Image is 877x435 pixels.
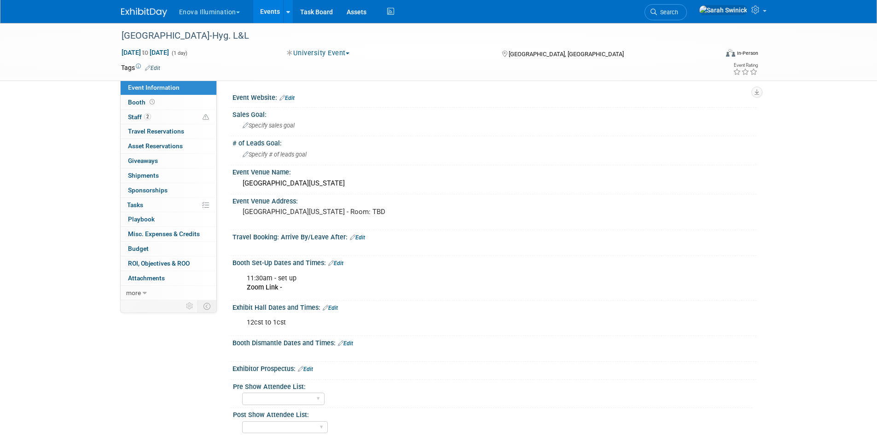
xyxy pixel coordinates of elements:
[657,9,678,16] span: Search
[121,256,216,271] a: ROI, Objectives & ROO
[121,168,216,183] a: Shipments
[232,165,756,177] div: Event Venue Name:
[128,113,151,121] span: Staff
[232,336,756,348] div: Booth Dismantle Dates and Times:
[141,49,150,56] span: to
[240,269,655,297] div: 11:30am - set up
[128,215,155,223] span: Playbook
[128,84,180,91] span: Event Information
[121,286,216,300] a: more
[128,245,149,252] span: Budget
[128,186,168,194] span: Sponsorships
[121,48,169,57] span: [DATE] [DATE]
[171,50,187,56] span: (1 day)
[145,65,160,71] a: Edit
[232,108,756,119] div: Sales Goal:
[121,110,216,124] a: Staff2
[121,95,216,110] a: Booth
[233,380,752,391] div: Pre Show Attendee List:
[232,230,756,242] div: Travel Booking: Arrive By/Leave After:
[127,201,143,209] span: Tasks
[664,48,759,62] div: Event Format
[239,176,749,191] div: [GEOGRAPHIC_DATA][US_STATE]
[121,63,160,72] td: Tags
[243,151,307,158] span: Specify # of leads goal
[121,271,216,285] a: Attachments
[128,230,200,238] span: Misc. Expenses & Credits
[121,242,216,256] a: Budget
[197,300,216,312] td: Toggle Event Tabs
[121,154,216,168] a: Giveaways
[298,366,313,372] a: Edit
[121,198,216,212] a: Tasks
[247,284,282,291] b: Zoom Link -
[128,99,157,106] span: Booth
[240,313,655,332] div: 12cst to 1cst
[128,142,183,150] span: Asset Reservations
[121,8,167,17] img: ExhibitDay
[243,122,295,129] span: Specify sales goal
[182,300,198,312] td: Personalize Event Tab Strip
[243,208,441,216] pre: [GEOGRAPHIC_DATA][US_STATE] - Room: TBD
[645,4,687,20] a: Search
[121,227,216,241] a: Misc. Expenses & Credits
[121,81,216,95] a: Event Information
[328,260,343,267] a: Edit
[232,194,756,206] div: Event Venue Address:
[726,49,735,57] img: Format-Inperson.png
[121,212,216,226] a: Playbook
[232,362,756,374] div: Exhibitor Prospectus:
[232,136,756,148] div: # of Leads Goal:
[232,256,756,268] div: Booth Set-Up Dates and Times:
[509,51,624,58] span: [GEOGRAPHIC_DATA], [GEOGRAPHIC_DATA]
[121,139,216,153] a: Asset Reservations
[128,157,158,164] span: Giveaways
[232,301,756,313] div: Exhibit Hall Dates and Times:
[203,113,209,122] span: Potential Scheduling Conflict -- at least one attendee is tagged in another overlapping event.
[128,128,184,135] span: Travel Reservations
[148,99,157,105] span: Booth not reserved yet
[126,289,141,296] span: more
[233,408,752,419] div: Post Show Attendee List:
[323,305,338,311] a: Edit
[350,234,365,241] a: Edit
[232,91,756,103] div: Event Website:
[338,340,353,347] a: Edit
[284,48,353,58] button: University Event
[144,113,151,120] span: 2
[118,28,704,44] div: [GEOGRAPHIC_DATA]-Hyg. L&L
[128,274,165,282] span: Attachments
[128,260,190,267] span: ROI, Objectives & ROO
[121,124,216,139] a: Travel Reservations
[737,50,758,57] div: In-Person
[121,183,216,197] a: Sponsorships
[128,172,159,179] span: Shipments
[733,63,758,68] div: Event Rating
[699,5,748,15] img: Sarah Swinick
[279,95,295,101] a: Edit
